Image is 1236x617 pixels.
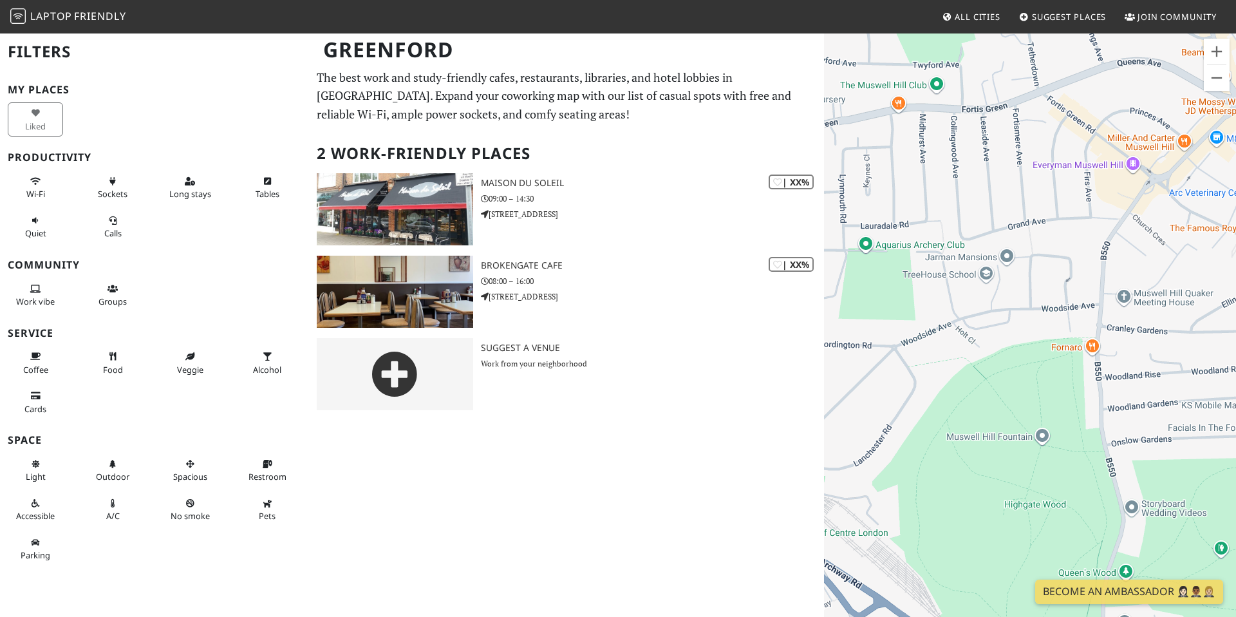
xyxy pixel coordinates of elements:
h2: Filters [8,32,301,71]
span: Join Community [1138,11,1217,23]
button: Quiet [8,210,63,244]
a: Suggest Places [1014,5,1112,28]
button: Wi-Fi [8,171,63,205]
span: Coffee [23,364,48,375]
span: Work-friendly tables [256,188,279,200]
button: Sockets [85,171,140,205]
h3: My Places [8,84,301,96]
span: People working [16,296,55,307]
span: Alcohol [253,364,281,375]
span: Smoke free [171,510,210,522]
button: Accessible [8,493,63,527]
span: Power sockets [98,188,127,200]
span: Restroom [248,471,286,482]
span: Pet friendly [259,510,276,522]
h3: Productivity [8,151,301,164]
button: Calls [85,210,140,244]
span: Long stays [169,188,211,200]
a: LaptopFriendly LaptopFriendly [10,6,126,28]
span: Accessible [16,510,55,522]
span: Spacious [173,471,207,482]
button: Alcohol [239,346,295,380]
button: No smoke [162,493,218,527]
button: Food [85,346,140,380]
button: Cards [8,385,63,419]
button: Restroom [239,453,295,488]
button: Veggie [162,346,218,380]
span: Laptop [30,9,72,23]
h1: Greenford [313,32,821,68]
span: Suggest Places [1032,11,1107,23]
button: Parking [8,532,63,566]
h3: Service [8,327,301,339]
span: All Cities [955,11,1000,23]
span: Parking [21,549,50,561]
span: Stable Wi-Fi [26,188,45,200]
span: Group tables [98,296,127,307]
h3: Space [8,434,301,446]
span: Outdoor area [96,471,129,482]
span: Video/audio calls [104,227,122,239]
span: Natural light [26,471,46,482]
span: Veggie [177,364,203,375]
button: Tables [239,171,295,205]
span: Food [103,364,123,375]
span: Friendly [74,9,126,23]
a: Join Community [1119,5,1222,28]
button: Zoom out [1204,65,1230,91]
h3: Community [8,259,301,271]
button: Groups [85,278,140,312]
button: Light [8,453,63,488]
button: Pets [239,493,295,527]
img: LaptopFriendly [10,8,26,24]
span: Air conditioned [106,510,120,522]
button: Outdoor [85,453,140,488]
button: Long stays [162,171,218,205]
button: Coffee [8,346,63,380]
button: Work vibe [8,278,63,312]
span: Credit cards [24,403,46,415]
span: Quiet [25,227,46,239]
a: Become an Ambassador 🤵🏻‍♀️🤵🏾‍♂️🤵🏼‍♀️ [1035,580,1223,604]
button: Spacious [162,453,218,488]
button: Zoom in [1204,39,1230,64]
button: A/C [85,493,140,527]
a: All Cities [937,5,1006,28]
